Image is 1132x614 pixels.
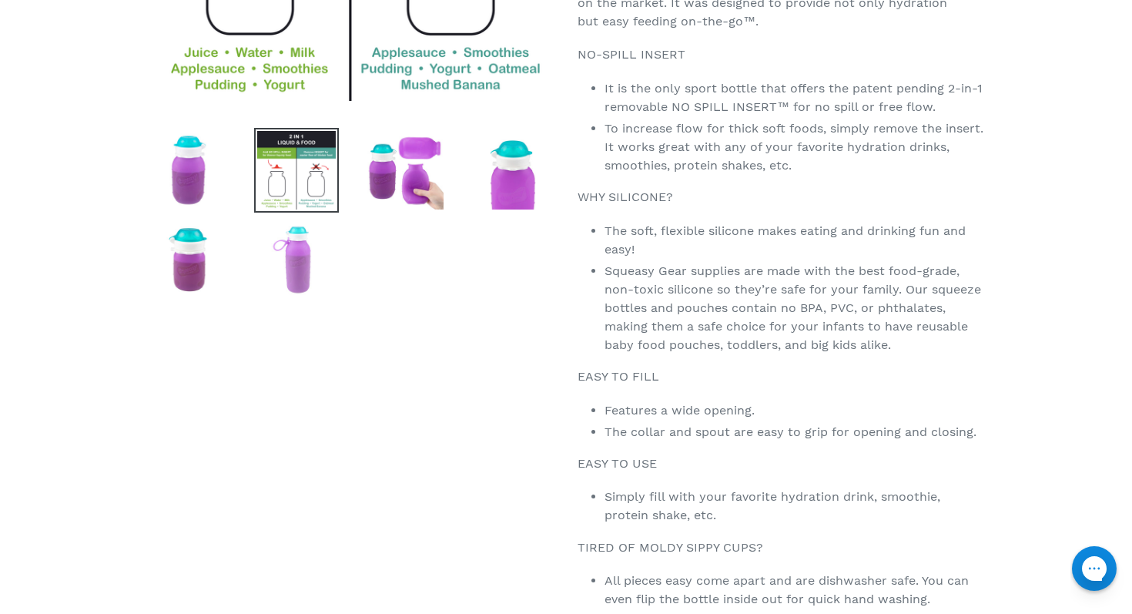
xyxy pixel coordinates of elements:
[605,119,986,175] li: To increase flow for thick soft foods, simply remove the insert. It works great with any of your ...
[605,401,986,420] li: Features a wide opening.
[605,79,986,116] li: It is the only sport bottle that offers the patent pending 2-in-1 removable NO SPILL INSERT™ for ...
[362,128,447,213] img: Load image into Gallery viewer, Purple Squeasy Snacker
[578,367,986,386] p: EASY TO FILL
[605,488,986,525] li: Simply fill with your favorite hydration drink, smoothie, protein shake, etc.
[146,128,231,213] img: Load image into Gallery viewer, Purple Squeasy Snacker
[578,539,986,557] p: TIRED OF MOLDY SIPPY CUPS?
[470,128,554,213] img: Load image into Gallery viewer, Purple Squeasy Snacker
[578,455,986,473] p: EASY TO USE
[605,573,969,606] span: All pieces easy come apart and are dishwasher safe. You can even flip the bottle inside out for q...
[578,188,986,206] p: WHY SILICONE?
[605,423,986,441] li: The collar and spout are easy to grip for opening and closing.
[254,128,339,213] img: Load image into Gallery viewer, Purple Squeasy Snacker
[605,222,986,259] li: The soft, flexible silicone makes eating and drinking fun and easy!
[605,262,986,354] li: Squeasy Gear supplies are made with the best food-grade, non-toxic silicone so they’re safe for y...
[578,45,986,64] p: NO-SPILL INSERT
[254,217,339,302] img: Load image into Gallery viewer, Purple Squeasy Snacker
[146,217,231,302] img: Load image into Gallery viewer, Purple Squeasy Snacker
